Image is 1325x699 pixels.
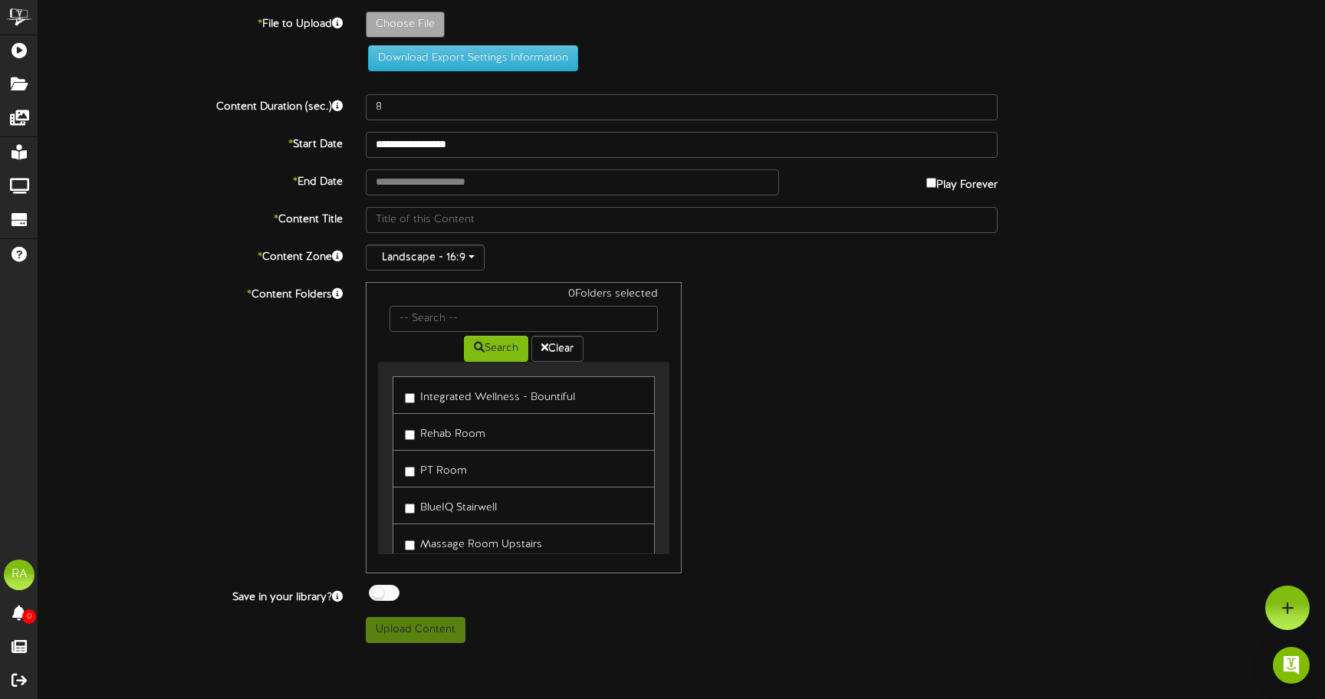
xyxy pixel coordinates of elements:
label: Massage Room Upstairs [405,532,542,553]
label: Start Date [27,132,354,153]
label: Integrated Wellness - Bountiful [405,385,575,405]
a: Download Export Settings Information [360,52,578,64]
button: Upload Content [366,617,465,643]
button: Landscape - 16:9 [366,244,485,271]
label: Content Folders [27,282,354,303]
div: 0 Folders selected [378,287,669,306]
button: Download Export Settings Information [368,45,578,71]
label: End Date [27,169,354,190]
label: BlueIQ Stairwell [405,495,497,516]
label: File to Upload [27,11,354,32]
button: Clear [531,336,584,362]
input: Integrated Wellness - Bountiful [405,393,415,403]
input: BlueIQ Stairwell [405,504,415,514]
label: Save in your library? [27,585,354,605]
span: 0 [22,609,36,624]
div: Open Intercom Messenger [1273,647,1310,684]
button: Search [464,336,528,362]
label: Content Title [27,207,354,228]
label: PT Room [405,458,467,479]
input: Play Forever [926,178,936,188]
input: Title of this Content [366,207,998,233]
label: Content Duration (sec.) [27,94,354,115]
input: -- Search -- [390,306,658,332]
input: Massage Room Upstairs [405,540,415,550]
div: RA [4,560,35,590]
label: Play Forever [926,169,998,193]
label: Rehab Room [405,422,485,442]
label: Content Zone [27,244,354,265]
input: PT Room [405,467,415,477]
input: Rehab Room [405,430,415,440]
